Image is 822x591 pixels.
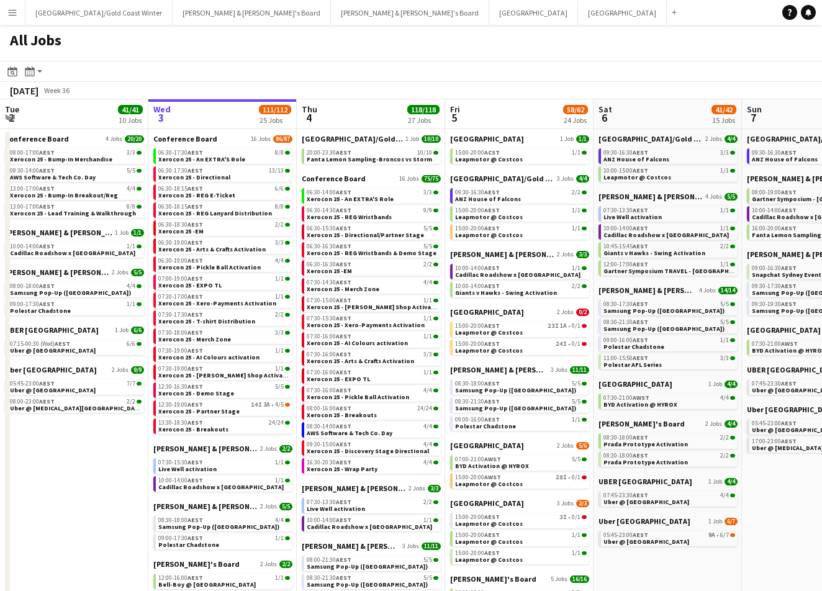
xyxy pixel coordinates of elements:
span: 07:30-17:30 [158,312,203,318]
a: 08:00-18:00AEST4/4Samsung Pop-Up ([GEOGRAPHIC_DATA]) [10,282,142,296]
a: 07:30-17:00AEST1/1Xerocon 25 - Xero-Payments Activation [158,292,290,307]
span: 15:00-20:00 [455,207,500,214]
span: 06:30-19:00 [158,258,203,264]
span: 5/5 [725,193,738,201]
span: 2/2 [572,283,580,289]
span: 12:00-17:00 [603,261,648,268]
span: AEST [336,260,351,268]
span: AWS Software & Tech Co. Day [10,173,96,181]
div: [PERSON_NAME] & [PERSON_NAME]'s Board4 Jobs14/1408:30-17:30AEST5/5Samsung Pop-Up ([GEOGRAPHIC_DAT... [598,286,738,379]
span: AEST [336,224,351,232]
span: AEST [781,300,797,308]
a: 07:30-14:30AEST4/4Xerocon 25 - Merch Zone [307,278,438,292]
a: 07:30-17:30AEST2/2Xerocon 25 - T-shirt Distribution [158,310,290,325]
span: 08:30-17:30 [603,301,648,307]
span: Xerocon 25 - Pickle Ball Activation [158,263,261,271]
span: AEST [336,188,351,196]
span: 10/10 [417,150,432,156]
a: 08:30-17:30AEST5/5Samsung Pop-Up ([GEOGRAPHIC_DATA]) [603,300,735,314]
span: 07:30-15:30 [307,315,351,322]
span: 1/1 [576,135,589,143]
span: 10:00-14:00 [752,207,797,214]
a: 07:00-19:00AEST1/1Xerocon 25 - EXPO TL [158,274,290,289]
span: 1/1 [572,265,580,271]
a: 06:30-14:00AEST3/3Xerocon 25 - An EXTRA'S Role [307,188,438,202]
span: AEST [39,300,55,308]
a: Conference Board16 Jobs86/87 [153,134,292,143]
span: James & Arrence's Board [598,192,703,201]
div: Conference Board4 Jobs20/2008:00-17:00AEST3/3Xerocon 25 - Bump-In Merchandise08:30-14:00AEST5/5AW... [5,134,144,228]
span: AEST [336,148,351,156]
a: 08:30-14:00AEST5/5AWS Software & Tech Co. Day [10,166,142,181]
span: AEST [336,314,351,322]
span: AEST [187,310,203,318]
span: Xerocon 25 - Barber Shop Activation [307,303,444,311]
a: 06:30-19:00AEST4/4Xerocon 25 - Pickle Ball Activation [158,256,290,271]
span: 16 Jobs [251,135,271,143]
span: 5/5 [423,243,432,250]
span: AEST [484,282,500,290]
span: AEST [187,220,203,228]
span: AEST [781,224,797,232]
span: 5/5 [131,269,144,276]
span: 13:00-17:00 [10,186,55,192]
span: 3 Jobs [557,175,574,183]
span: AEST [39,282,55,290]
span: Xerocon 25 - Xero-Payments Activation [158,299,276,307]
span: 14/14 [718,287,738,294]
span: 1 Job [405,135,419,143]
span: AEST [484,206,500,214]
span: 8/8 [127,204,135,210]
span: 4 Jobs [106,135,122,143]
a: 15:00-20:00AEST1/1Leapmotor @ Costcos [455,206,587,220]
span: AEST [187,274,203,282]
span: AEST [187,202,203,210]
span: AEST [781,282,797,290]
span: Xerocon 25 - Directional/Partner Stage [307,231,424,239]
a: 13:00-17:00AEST8/8Xerocon 25 - Lead Training & Walkthrough [10,202,142,217]
span: 09:00-17:30 [10,301,55,307]
span: 1/1 [720,261,729,268]
span: 2 Jobs [705,135,722,143]
span: 3/3 [275,240,284,246]
span: 13:00-17:00 [10,204,55,210]
span: 07:30-17:00 [158,294,203,300]
span: Adelaide [450,134,524,143]
a: 13:00-17:00AEST4/4Xerocon 25 - Bump-In Breakout/Reg [10,184,142,199]
span: 08:00-19:00 [752,189,797,196]
a: 07:30-15:00AEST1/1Xerocon 25 - [PERSON_NAME] Shop Activation [307,296,438,310]
span: Brisbane/Gold Coast Winter [302,134,403,143]
span: Xerocon 25 - Merch Zone [307,285,379,293]
a: 10:00-14:00AEST2/2Giants v Hawks - Swing Activation [455,282,587,296]
span: 10:45-15:45 [603,243,648,250]
span: 86/87 [273,135,292,143]
span: 4/4 [127,283,135,289]
div: [PERSON_NAME] & [PERSON_NAME]'s Board2 Jobs3/310:00-14:00AEST1/1Cadillac Roadshow x [GEOGRAPHIC_D... [450,250,589,307]
span: 5/5 [423,225,432,232]
span: 2/2 [275,312,284,318]
span: Giants v Hawks - Swing Activation [455,289,557,297]
span: 08:00-17:00 [10,150,55,156]
span: AEST [633,300,648,308]
a: Conference Board16 Jobs75/75 [302,174,441,183]
span: Xerocon 25 - Lead Training & Walkthrough [10,209,136,217]
a: Conference Board4 Jobs20/20 [5,134,144,143]
span: 08:00-18:00 [10,283,55,289]
span: 06:30-18:30 [158,222,203,228]
span: 06:30-18:15 [158,204,203,210]
span: 2/2 [720,243,729,250]
span: Xerocon 25 - REG Lanyard Distribution [158,209,272,217]
span: Snapchat Sydney Event [752,271,821,279]
a: 06:30-16:30AEST2/2Xerocon 25 -EM [307,260,438,274]
span: 13/13 [269,168,284,174]
span: 2/2 [275,222,284,228]
span: 07:30-13:30 [603,207,648,214]
span: 07:30-15:00 [307,297,351,304]
span: 2/2 [423,261,432,268]
span: 10:00-14:00 [455,265,500,271]
span: 1/1 [127,243,135,250]
span: Xerocon 25 - REG E-Ticket [158,191,235,199]
span: 4 Jobs [699,287,716,294]
div: [PERSON_NAME] & [PERSON_NAME]'s Board2 Jobs5/508:00-18:00AEST4/4Samsung Pop-Up ([GEOGRAPHIC_DATA]... [5,268,144,325]
span: AEST [187,292,203,300]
